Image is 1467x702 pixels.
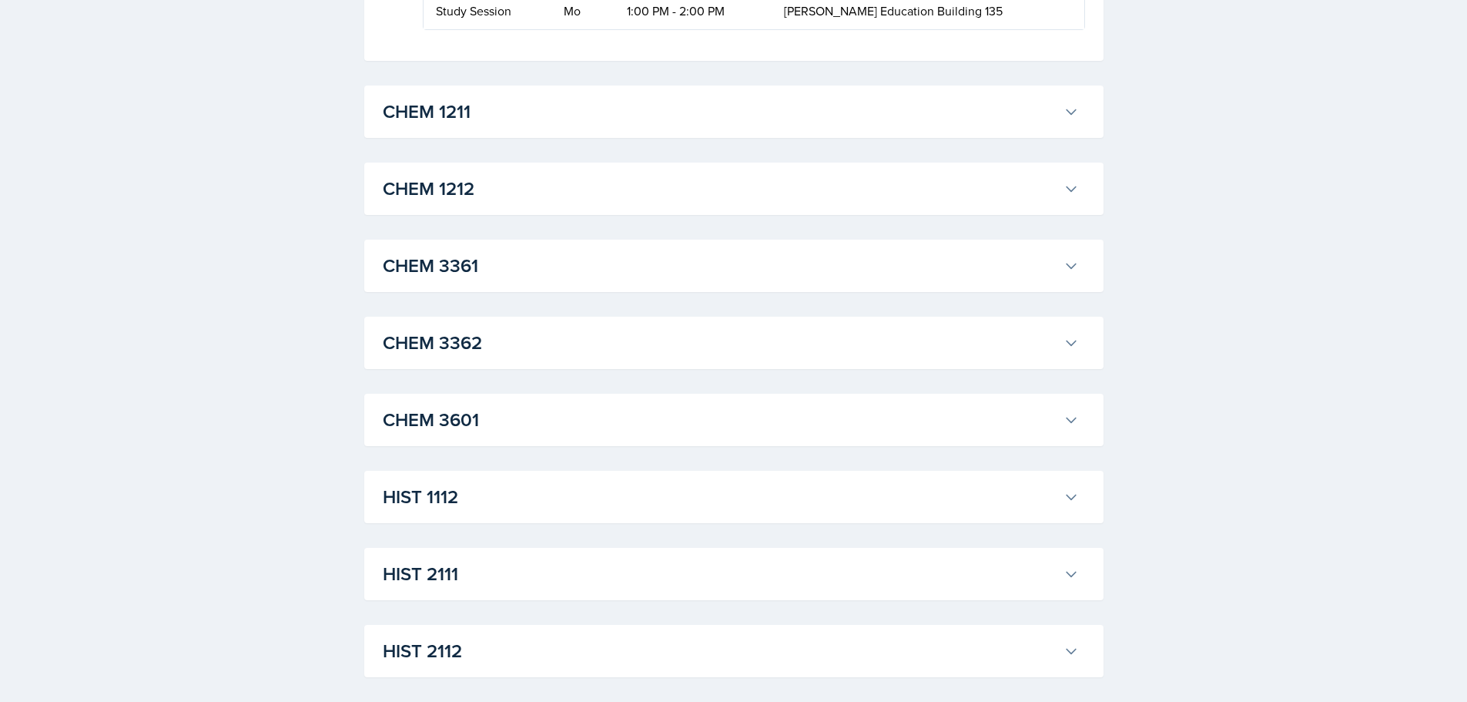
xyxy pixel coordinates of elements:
h3: CHEM 3362 [383,329,1057,357]
button: HIST 1112 [380,480,1082,514]
h3: CHEM 1212 [383,175,1057,203]
button: CHEM 3601 [380,403,1082,437]
div: Study Session [436,2,540,20]
button: CHEM 3362 [380,326,1082,360]
h3: CHEM 3361 [383,252,1057,280]
button: CHEM 3361 [380,249,1082,283]
button: CHEM 1212 [380,172,1082,206]
button: HIST 2112 [380,634,1082,668]
h3: CHEM 3601 [383,406,1057,434]
h3: CHEM 1211 [383,98,1057,126]
h3: HIST 2112 [383,637,1057,665]
span: [PERSON_NAME] Education Building 135 [784,2,1003,19]
h3: HIST 2111 [383,560,1057,588]
button: CHEM 1211 [380,95,1082,129]
button: HIST 2111 [380,557,1082,591]
h3: HIST 1112 [383,483,1057,511]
